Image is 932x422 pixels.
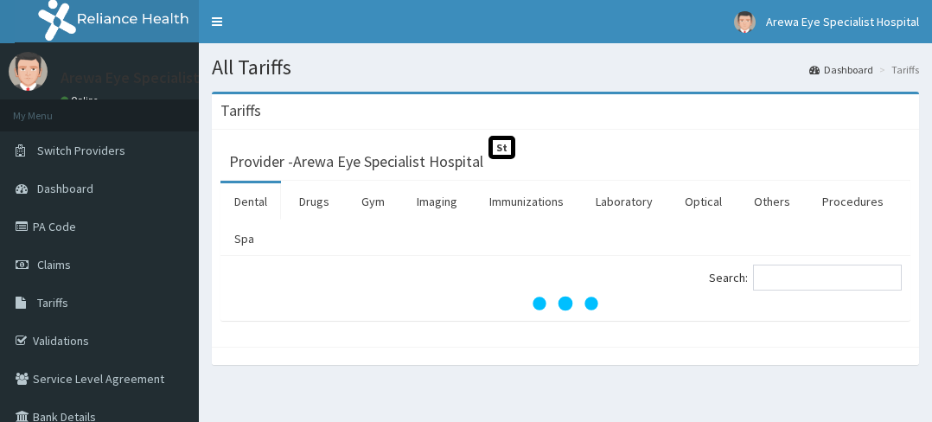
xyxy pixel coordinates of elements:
[809,62,873,77] a: Dashboard
[808,183,897,220] a: Procedures
[531,269,600,338] svg: audio-loading
[875,62,919,77] li: Tariffs
[37,181,93,196] span: Dashboard
[229,154,483,169] h3: Provider - Arewa Eye Specialist Hospital
[220,183,281,220] a: Dental
[671,183,736,220] a: Optical
[753,265,902,291] input: Search:
[348,183,399,220] a: Gym
[582,183,667,220] a: Laboratory
[740,183,804,220] a: Others
[488,136,515,159] span: St
[734,11,756,33] img: User Image
[61,94,102,106] a: Online
[9,52,48,91] img: User Image
[37,295,68,310] span: Tariffs
[220,221,268,257] a: Spa
[403,183,471,220] a: Imaging
[220,103,261,118] h3: Tariffs
[285,183,343,220] a: Drugs
[766,14,919,29] span: Arewa Eye Specialist Hospital
[709,265,902,291] label: Search:
[476,183,578,220] a: Immunizations
[37,143,125,158] span: Switch Providers
[37,257,71,272] span: Claims
[61,70,260,86] p: Arewa Eye Specialist Hospital
[212,56,919,79] h1: All Tariffs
